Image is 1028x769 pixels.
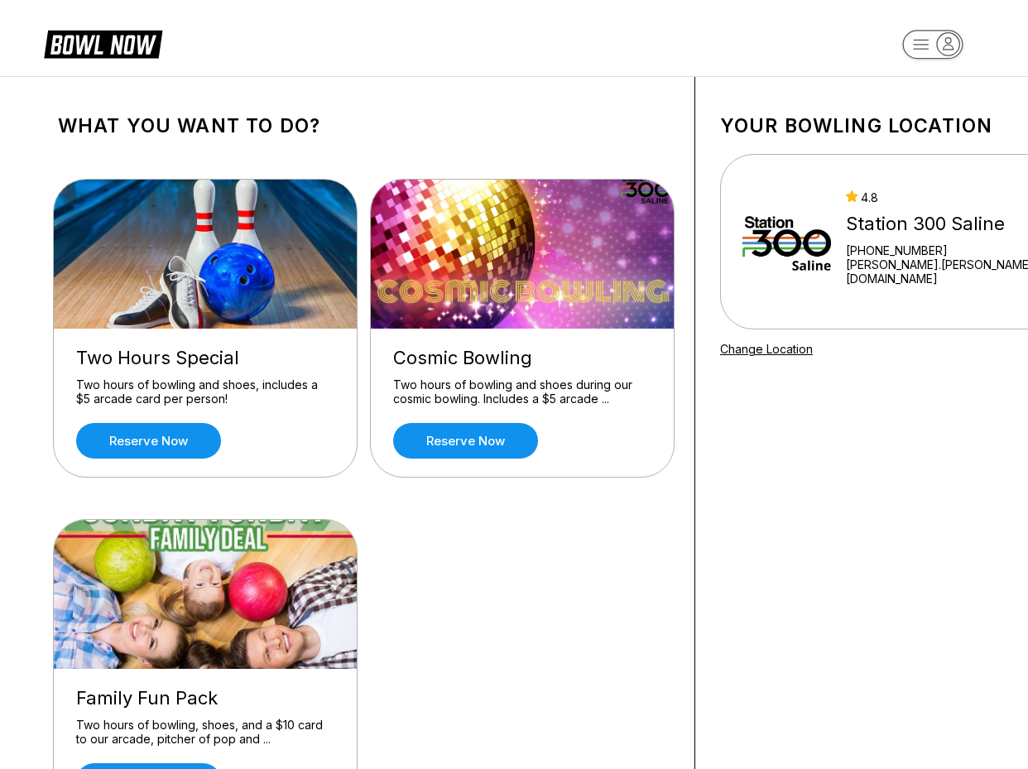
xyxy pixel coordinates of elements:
div: Family Fun Pack [76,687,334,709]
div: Two Hours Special [76,347,334,369]
div: Two hours of bowling and shoes during our cosmic bowling. Includes a $5 arcade ... [393,377,651,406]
img: Station 300 Saline [742,180,831,304]
div: Two hours of bowling and shoes, includes a $5 arcade card per person! [76,377,334,406]
img: Two Hours Special [54,180,358,329]
h1: What you want to do? [58,114,670,137]
img: Cosmic Bowling [371,180,675,329]
div: Two hours of bowling, shoes, and a $10 card to our arcade, pitcher of pop and ... [76,718,334,747]
a: Reserve now [393,423,538,459]
a: Change Location [720,342,813,356]
img: Family Fun Pack [54,520,358,669]
a: Reserve now [76,423,221,459]
div: Cosmic Bowling [393,347,651,369]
